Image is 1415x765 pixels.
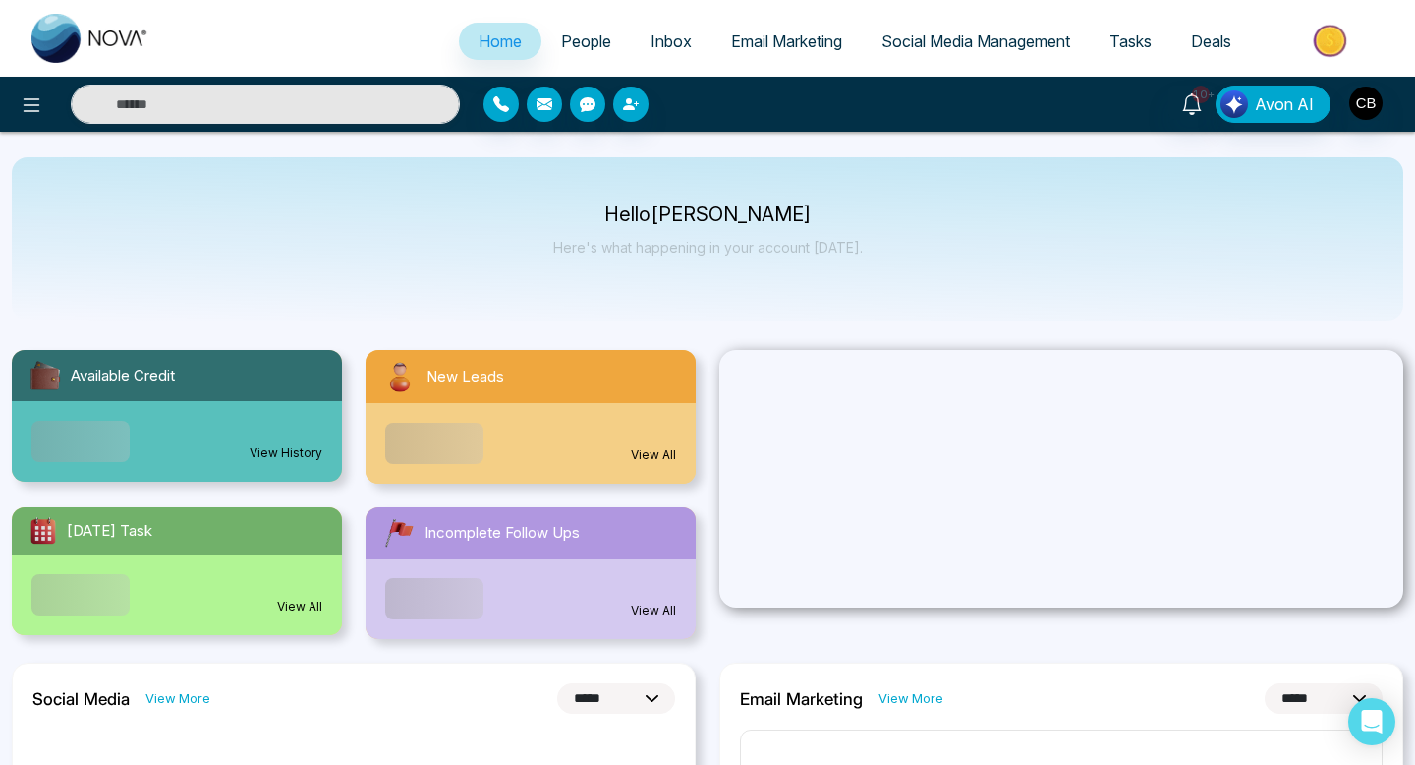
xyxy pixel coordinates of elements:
span: Inbox [651,31,692,51]
img: Lead Flow [1220,90,1248,118]
a: Inbox [631,23,711,60]
a: Deals [1171,23,1251,60]
a: View History [250,444,322,462]
button: Avon AI [1216,86,1330,123]
img: followUps.svg [381,515,417,551]
p: Hello [PERSON_NAME] [553,206,863,223]
span: New Leads [426,366,504,388]
a: View All [277,598,322,616]
p: Here's what happening in your account [DATE]. [553,239,863,256]
a: 10+ [1168,86,1216,120]
a: Incomplete Follow UpsView All [354,507,707,639]
img: availableCredit.svg [28,358,63,393]
span: Social Media Management [881,31,1070,51]
div: Open Intercom Messenger [1348,698,1395,745]
span: Email Marketing [731,31,842,51]
a: New LeadsView All [354,350,707,484]
span: [DATE] Task [67,520,152,543]
img: todayTask.svg [28,515,59,547]
span: Avon AI [1255,92,1314,116]
span: Deals [1191,31,1231,51]
a: View More [145,689,210,708]
a: View All [631,602,676,619]
a: View All [631,446,676,464]
span: Home [479,31,522,51]
span: Tasks [1109,31,1152,51]
span: Available Credit [71,365,175,387]
span: Incomplete Follow Ups [424,522,580,545]
a: View More [878,689,943,708]
a: Tasks [1090,23,1171,60]
img: newLeads.svg [381,358,419,395]
span: 10+ [1192,86,1210,103]
a: Home [459,23,541,60]
img: Market-place.gif [1261,19,1403,63]
img: Nova CRM Logo [31,14,149,63]
a: Social Media Management [862,23,1090,60]
h2: Social Media [32,689,130,709]
a: Email Marketing [711,23,862,60]
span: People [561,31,611,51]
a: People [541,23,631,60]
img: User Avatar [1349,87,1383,120]
h2: Email Marketing [740,689,863,709]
